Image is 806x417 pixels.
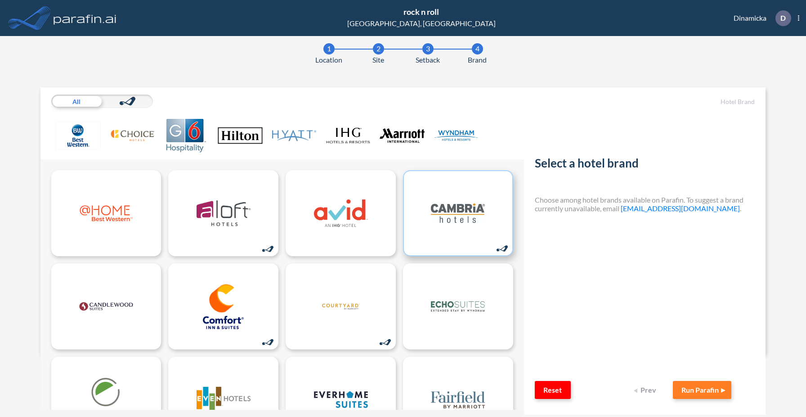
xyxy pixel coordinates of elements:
[628,381,664,399] button: Prev
[272,119,317,152] img: Hyatt
[314,191,368,236] img: logo
[422,43,434,54] div: 3
[110,119,155,152] img: Choice
[780,14,786,22] p: D
[314,284,368,329] img: logo
[315,54,342,65] span: Location
[673,381,731,399] button: Run Parafin
[535,98,755,106] h5: Hotel Brand
[431,191,485,236] img: logo
[56,119,101,152] img: Best Western
[373,43,384,54] div: 2
[621,204,740,213] a: [EMAIL_ADDRESS][DOMAIN_NAME]
[535,195,755,213] h4: Choose among hotel brands available on Parafin. To suggest a brand currently unavailable, email .
[720,10,799,26] div: Dinamicka
[164,119,209,152] img: G6 Hospitality
[403,7,439,17] span: rock n roll
[468,54,487,65] span: Brand
[434,119,479,152] img: Wyndham
[416,54,440,65] span: Setback
[372,54,384,65] span: Site
[323,43,335,54] div: 1
[79,191,133,236] img: logo
[51,95,102,108] div: All
[197,191,251,236] img: logo
[431,284,485,329] img: logo
[380,119,425,152] img: Marriott
[197,284,251,329] img: logo
[326,119,371,152] img: IHG
[218,119,263,152] img: Hilton
[472,43,483,54] div: 4
[52,9,118,27] img: logo
[347,18,496,29] div: [GEOGRAPHIC_DATA], [GEOGRAPHIC_DATA]
[535,156,755,174] h2: Select a hotel brand
[535,381,571,399] button: Reset
[79,284,133,329] img: logo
